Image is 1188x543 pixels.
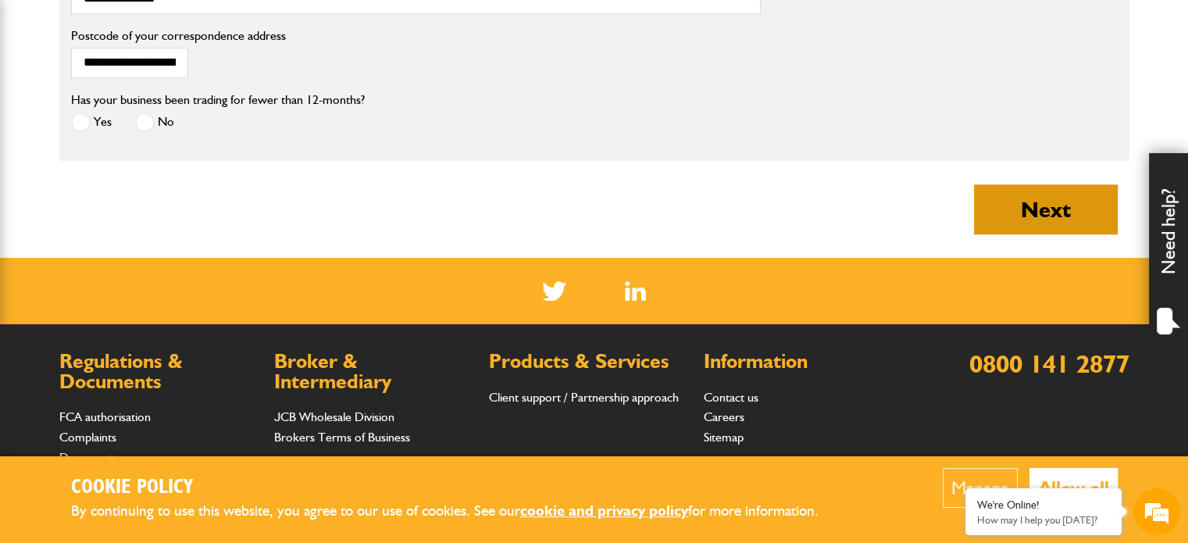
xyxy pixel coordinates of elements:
[274,430,410,445] a: Brokers Terms of Business
[27,87,66,109] img: d_20077148190_company_1631870298795_20077148190
[1029,468,1118,508] button: Allow all
[71,499,844,523] p: By continuing to use this website, you agree to our use of cookies. See our for more information.
[704,352,903,372] h2: Information
[625,281,646,301] a: LinkedIn
[59,430,116,445] a: Complaints
[20,283,285,412] textarea: Type your message and hit 'Enter'
[59,409,151,424] a: FCA authorisation
[520,502,688,520] a: cookie and privacy policy
[1149,153,1188,348] div: Need help?
[256,8,294,45] div: Minimize live chat window
[969,348,1129,379] a: 0800 141 2877
[704,390,758,405] a: Contact us
[704,430,744,445] a: Sitemap
[81,88,262,108] div: Chat with us now
[20,145,285,179] input: Enter your last name
[20,237,285,271] input: Enter your phone number
[977,514,1110,526] p: How may I help you today?
[71,113,112,132] label: Yes
[943,468,1018,508] button: Manage
[59,450,119,465] a: Documents
[71,476,844,500] h2: Cookie Policy
[274,352,473,391] h2: Broker & Intermediary
[625,281,646,301] img: Linked In
[489,390,679,405] a: Client support / Partnership approach
[20,191,285,225] input: Enter your email address
[974,184,1118,234] button: Next
[71,94,365,106] label: Has your business been trading for fewer than 12-months?
[489,352,688,372] h2: Products & Services
[977,498,1110,512] div: We're Online!
[59,352,259,391] h2: Regulations & Documents
[274,409,394,424] a: JCB Wholesale Division
[542,281,566,301] img: Twitter
[212,425,284,446] em: Start Chat
[135,113,174,132] label: No
[71,30,309,42] label: Postcode of your correspondence address
[704,409,744,424] a: Careers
